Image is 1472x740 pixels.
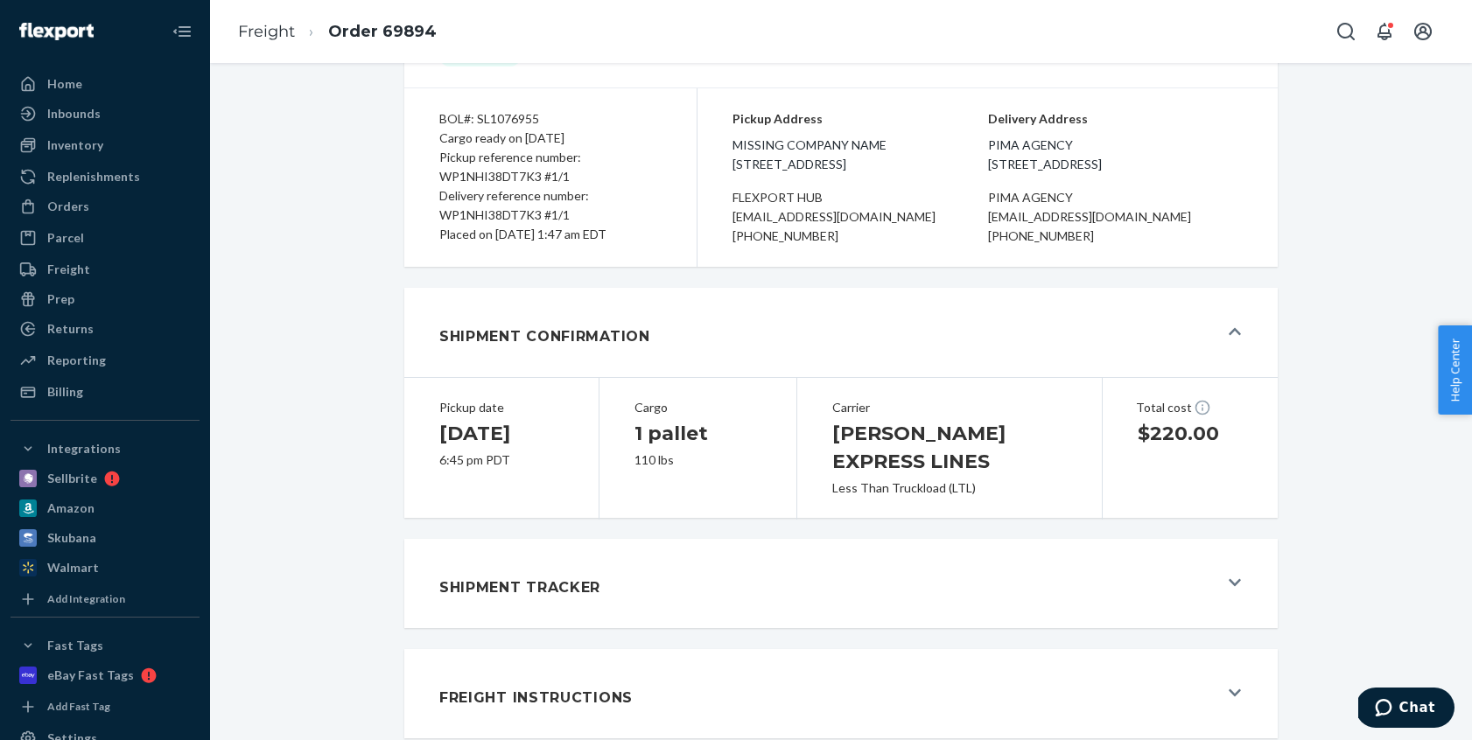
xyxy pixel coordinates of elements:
[832,420,1067,476] h1: [PERSON_NAME] EXPRESS LINES
[634,451,761,469] div: 110 lbs
[439,577,600,598] h1: Shipment Tracker
[832,399,1067,416] div: Carrier
[47,637,103,654] div: Fast Tags
[11,70,200,98] a: Home
[11,554,200,582] a: Walmart
[988,109,1244,129] p: Delivery Address
[634,422,708,445] span: 1 pallet
[19,23,94,40] img: Flexport logo
[439,109,662,129] div: BOL#: SL1076955
[832,479,1067,497] div: Less Than Truckload (LTL)
[47,105,101,122] div: Inbounds
[1136,399,1244,416] div: Total cost
[439,399,564,416] div: Pickup date
[165,14,200,49] button: Close Navigation
[732,109,988,129] p: Pickup Address
[47,499,95,517] div: Amazon
[988,227,1244,246] div: [PHONE_NUMBER]
[11,285,200,313] a: Prep
[11,100,200,128] a: Inbounds
[47,198,89,215] div: Orders
[47,352,106,369] div: Reporting
[732,227,988,246] div: [PHONE_NUMBER]
[328,22,437,41] a: Order 69894
[988,188,1244,207] div: PIMA Agency
[11,435,200,463] button: Integrations
[11,315,200,343] a: Returns
[47,168,140,185] div: Replenishments
[11,464,200,492] a: Sellbrite
[11,255,200,283] a: Freight
[47,136,103,154] div: Inventory
[47,667,134,684] div: eBay Fast Tags
[988,207,1244,227] div: [EMAIL_ADDRESS][DOMAIN_NAME]
[439,326,650,347] h1: Shipment Confirmation
[11,131,200,159] a: Inventory
[11,632,200,660] button: Fast Tags
[11,589,200,610] a: Add Integration
[47,440,121,457] div: Integrations
[11,494,200,522] a: Amazon
[47,591,125,606] div: Add Integration
[47,559,99,576] div: Walmart
[634,399,761,416] div: Cargo
[404,649,1278,738] button: Freight Instructions
[1405,14,1440,49] button: Open account menu
[47,470,97,487] div: Sellbrite
[47,699,110,714] div: Add Fast Tag
[1438,325,1472,415] button: Help Center
[732,207,988,227] div: [EMAIL_ADDRESS][DOMAIN_NAME]
[47,290,74,308] div: Prep
[238,22,295,41] a: Freight
[988,136,1244,174] span: PIMA Agency [STREET_ADDRESS]
[47,75,82,93] div: Home
[1367,14,1402,49] button: Open notifications
[47,261,90,278] div: Freight
[439,129,662,148] div: Cargo ready on [DATE]
[439,186,662,225] div: Delivery reference number: WP1NHI38DT7K3 #1/1
[439,420,564,448] h1: [DATE]
[47,383,83,401] div: Billing
[404,539,1278,628] button: Shipment Tracker
[439,451,564,469] div: 6:45 pm PDT
[47,229,84,247] div: Parcel
[11,378,200,406] a: Billing
[224,6,451,58] ol: breadcrumbs
[1358,688,1454,731] iframe: Opens a widget where you can chat to one of our agents
[439,225,662,244] div: Placed on [DATE] 1:47 am EDT
[47,320,94,338] div: Returns
[11,163,200,191] a: Replenishments
[11,661,200,689] a: eBay Fast Tags
[11,524,200,552] a: Skubana
[439,688,633,709] h1: Freight Instructions
[11,224,200,252] a: Parcel
[404,288,1278,377] button: Shipment Confirmation
[1138,420,1243,448] h1: $220.00
[11,192,200,220] a: Orders
[1328,14,1363,49] button: Open Search Box
[439,148,662,186] div: Pickup reference number: WP1NHI38DT7K3 #1/1
[732,188,988,207] div: Flexport HUB
[732,136,988,174] span: Missing Company Name [STREET_ADDRESS]
[11,346,200,374] a: Reporting
[47,529,96,547] div: Skubana
[11,696,200,717] a: Add Fast Tag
